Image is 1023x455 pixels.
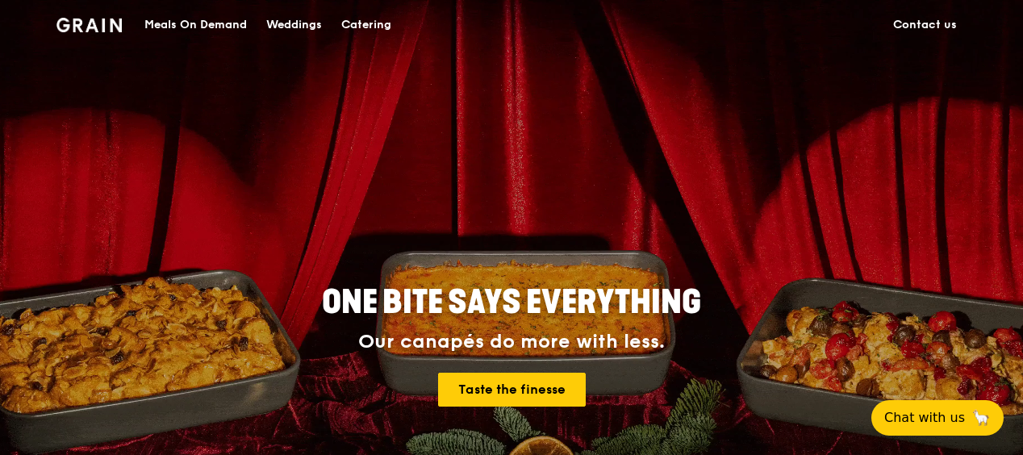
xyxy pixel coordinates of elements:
button: Chat with us🦙 [871,400,1004,436]
span: 🦙 [971,408,991,428]
span: Chat with us [884,408,965,428]
a: Weddings [257,1,332,49]
div: Meals On Demand [144,1,247,49]
img: Grain [56,18,122,32]
div: Catering [341,1,391,49]
a: Contact us [883,1,967,49]
a: Catering [332,1,401,49]
span: ONE BITE SAYS EVERYTHING [322,283,701,322]
a: Taste the finesse [438,373,586,407]
div: Our canapés do more with less. [221,331,802,353]
div: Weddings [266,1,322,49]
